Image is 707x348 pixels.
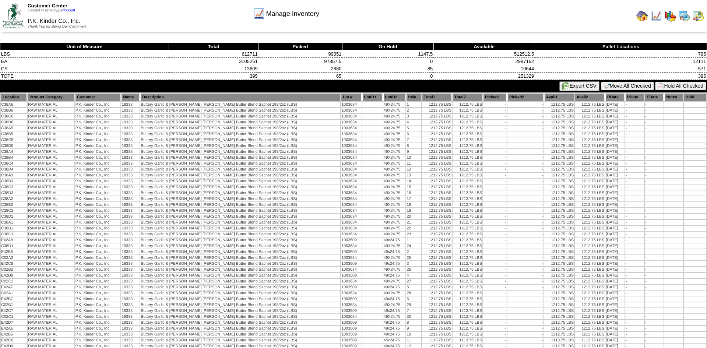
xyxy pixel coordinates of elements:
[75,173,121,178] td: P.K, Kinder Co., Inc.
[678,10,690,22] img: calendarprod.gif
[121,126,140,131] td: 19333
[28,18,80,24] span: P.K, Kinder Co., Inc.
[544,173,574,178] td: 1212.75 LBS
[575,93,605,101] th: Avail2
[483,149,507,154] td: -
[1,102,27,107] td: C38A6
[650,10,662,22] img: line_graph.gif
[1,126,27,131] td: C38A5
[75,161,121,166] td: P.K, Kinder Co., Inc.
[544,161,574,166] td: 1212.75 LBS
[75,167,121,172] td: P.K, Kinder Co., Inc.
[645,114,664,119] td: -
[75,155,121,160] td: P.K, Kinder Co., Inc.
[664,10,676,22] img: graph.gif
[453,179,482,184] td: 1212.75 LBS
[422,93,452,101] th: Total1
[121,161,140,166] td: 19333
[28,114,74,119] td: RAW MATERIAL
[544,137,574,143] td: 1212.75 LBS
[75,149,121,154] td: P.K, Kinder Co., Inc.
[341,179,361,184] td: 1003634
[575,137,605,143] td: 1212.75 LBS
[28,126,74,131] td: RAW MATERIAL
[63,8,75,13] a: (logout)
[140,131,340,137] td: Buttery Garlic & [PERSON_NAME] [PERSON_NAME] Butter Blend Sachet 198/2oz (LBS)
[28,143,74,148] td: RAW MATERIAL
[266,10,319,18] span: Manage Inventory
[507,167,544,172] td: -
[75,179,121,184] td: P.K, Kinder Co., Inc.
[605,167,625,172] td: [DATE]
[575,126,605,131] td: 1212.75 LBS
[453,126,482,131] td: 1212.75 LBS
[575,155,605,160] td: 1212.75 LBS
[0,73,169,80] td: TOTE
[625,167,644,172] td: -
[383,131,406,137] td: 49X24.75
[605,137,625,143] td: [DATE]
[75,126,121,131] td: P.K, Kinder Co., Inc.
[544,108,574,113] td: 1212.75 LBS
[258,43,342,50] th: Picked
[453,143,482,148] td: 1212.75 LBS
[406,155,421,160] td: 10
[433,58,535,65] td: 2987162
[406,167,421,172] td: 12
[507,126,544,131] td: -
[406,179,421,184] td: 14
[121,179,140,184] td: 19333
[341,120,361,125] td: 1003634
[28,137,74,143] td: RAW MATERIAL
[1,161,27,166] td: C38C4
[140,143,340,148] td: Buttery Garlic & [PERSON_NAME] [PERSON_NAME] Butter Blend Sachet 198/2oz (LBS)
[406,143,421,148] td: 8
[258,50,342,58] td: 99051
[645,102,664,107] td: -
[406,131,421,137] td: 6
[575,167,605,172] td: 1212.75 LBS
[575,143,605,148] td: 1212.75 LBS
[341,167,361,172] td: 1003634
[383,173,406,178] td: 49X24.75
[625,120,644,125] td: -
[507,149,544,154] td: -
[483,120,507,125] td: -
[1,137,27,143] td: C38C5
[406,102,421,107] td: 1
[433,73,535,80] td: 251329
[28,167,74,172] td: RAW MATERIAL
[625,149,644,154] td: -
[601,82,654,90] button: Move All Checked
[341,126,361,131] td: 1003634
[535,50,707,58] td: 795
[75,102,121,107] td: P.K, Kinder Co., Inc.
[575,149,605,154] td: 1212.75 LBS
[453,93,482,101] th: Total2
[406,137,421,143] td: 7
[1,155,27,160] td: C38B4
[253,8,265,20] img: line_graph.gif
[383,114,406,119] td: 49X24.75
[605,161,625,166] td: [DATE]
[406,93,421,101] th: Pal#
[645,155,664,160] td: -
[140,179,340,184] td: Buttery Garlic & [PERSON_NAME] [PERSON_NAME] Butter Blend Sachet 198/2oz (LBS)
[658,83,664,89] img: hold.gif
[75,137,121,143] td: P.K, Kinder Co., Inc.
[422,155,452,160] td: 1212.75 LBS
[645,167,664,172] td: -
[625,143,644,148] td: -
[258,73,342,80] td: 65
[28,93,74,101] th: Product Category
[3,3,23,28] img: ZoRoCo_Logo(Green%26Foil)%20jpg.webp
[406,149,421,154] td: 9
[28,179,74,184] td: RAW MATERIAL
[383,93,406,101] th: LotID2
[121,108,140,113] td: 19333
[453,114,482,119] td: 1212.75 LBS
[604,83,610,89] img: cart.gif
[483,161,507,166] td: -
[342,73,433,80] td: 0
[121,167,140,172] td: 19333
